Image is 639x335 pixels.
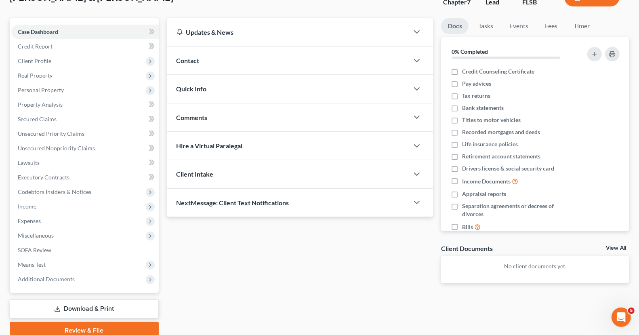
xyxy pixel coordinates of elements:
span: Expenses [18,217,41,224]
span: Appraisal reports [462,190,506,198]
span: NextMessage: Client Text Notifications [177,199,289,206]
span: Executory Contracts [18,174,69,181]
a: Unsecured Nonpriority Claims [11,141,159,156]
a: Events [503,18,535,34]
span: Separation agreements or decrees of divorces [462,202,575,218]
span: Retirement account statements [462,152,540,160]
span: Unsecured Nonpriority Claims [18,145,95,152]
span: Bank statements [462,104,504,112]
a: Credit Report [11,39,159,54]
span: Income Documents [462,177,511,185]
span: Lawsuits [18,159,40,166]
p: No client documents yet. [448,262,623,270]
span: Real Property [18,72,53,79]
div: Updates & News [177,28,399,36]
a: Docs [441,18,469,34]
span: Life insurance policies [462,140,518,148]
span: Credit Report [18,43,53,50]
span: SOFA Review [18,247,51,253]
span: Case Dashboard [18,28,58,35]
span: Pay advices [462,80,491,88]
span: Client Profile [18,57,51,64]
span: Property Analysis [18,101,63,108]
a: Executory Contracts [11,170,159,185]
iframe: Intercom live chat [612,308,631,327]
span: Recorded mortgages and deeds [462,128,540,136]
strong: 0% Completed [452,48,488,55]
a: Fees [538,18,564,34]
span: Contact [177,57,200,64]
span: Secured Claims [18,116,57,122]
span: Bills [462,223,473,231]
span: Drivers license & social security card [462,164,554,173]
a: Secured Claims [11,112,159,126]
a: View All [606,245,626,251]
a: Case Dashboard [11,25,159,39]
div: Client Documents [441,244,493,253]
span: Quick Info [177,85,207,93]
span: Additional Documents [18,276,75,282]
span: Credit Counseling Certificate [462,67,534,76]
a: Property Analysis [11,97,159,112]
a: Timer [567,18,596,34]
span: Unsecured Priority Claims [18,130,84,137]
span: 5 [628,308,635,314]
span: Titles to motor vehicles [462,116,521,124]
a: Tasks [472,18,500,34]
span: Tax returns [462,92,490,100]
a: SOFA Review [11,243,159,257]
a: Download & Print [10,299,159,318]
span: Income [18,203,36,210]
span: Codebtors Insiders & Notices [18,188,91,195]
span: Comments [177,114,208,121]
span: Hire a Virtual Paralegal [177,142,243,150]
span: Means Test [18,261,46,268]
span: Client Intake [177,170,214,178]
span: Miscellaneous [18,232,54,239]
span: Personal Property [18,86,64,93]
a: Lawsuits [11,156,159,170]
a: Unsecured Priority Claims [11,126,159,141]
